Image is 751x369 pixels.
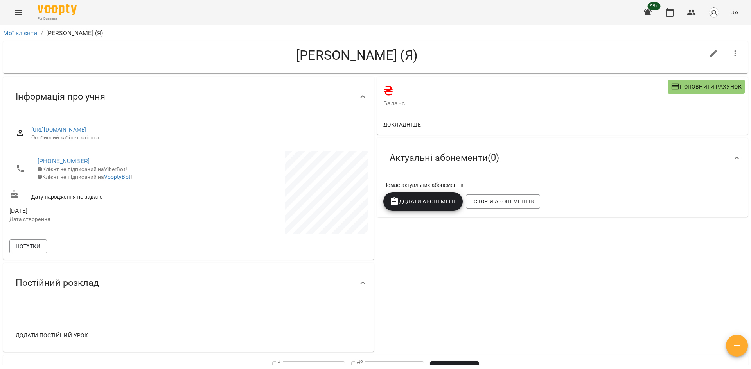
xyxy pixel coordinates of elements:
[380,118,424,132] button: Докладніше
[41,29,43,38] li: /
[16,91,105,103] span: Інформація про учня
[16,277,99,289] span: Постійний розклад
[3,29,748,38] nav: breadcrumb
[38,166,127,172] span: Клієнт не підписаний на ViberBot!
[377,138,748,178] div: Актуальні абонементи(0)
[9,239,47,253] button: Нотатки
[390,197,456,206] span: Додати Абонемент
[38,4,77,15] img: Voopty Logo
[16,331,88,340] span: Додати постійний урок
[8,188,189,202] div: Дату народження не задано
[3,77,374,117] div: Інформація про учня
[31,127,86,133] a: [URL][DOMAIN_NAME]
[668,80,745,94] button: Поповнити рахунок
[383,192,463,211] button: Додати Абонемент
[104,174,131,180] a: VooptyBot
[9,3,28,22] button: Menu
[38,16,77,21] span: For Business
[13,328,91,342] button: Додати постійний урок
[31,134,361,142] span: Особистий кабінет клієнта
[727,5,742,20] button: UA
[383,120,421,129] span: Докладніше
[9,216,187,223] p: Дата створення
[648,2,661,10] span: 99+
[390,152,499,164] span: Актуальні абонементи ( 0 )
[472,197,534,206] span: Історія абонементів
[466,194,540,209] button: Історія абонементів
[382,180,743,191] div: Немає актуальних абонементів
[671,82,742,91] span: Поповнити рахунок
[3,29,38,37] a: Мої клієнти
[46,29,103,38] p: [PERSON_NAME] (Я)
[38,174,132,180] span: Клієнт не підписаний на !
[730,8,738,16] span: UA
[383,99,668,108] span: Баланс
[9,47,704,63] h4: [PERSON_NAME] (Я)
[38,157,90,165] a: [PHONE_NUMBER]
[708,7,719,18] img: avatar_s.png
[16,242,41,251] span: Нотатки
[3,263,374,303] div: Постійний розклад
[383,83,668,99] h4: ₴
[9,206,187,216] span: [DATE]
